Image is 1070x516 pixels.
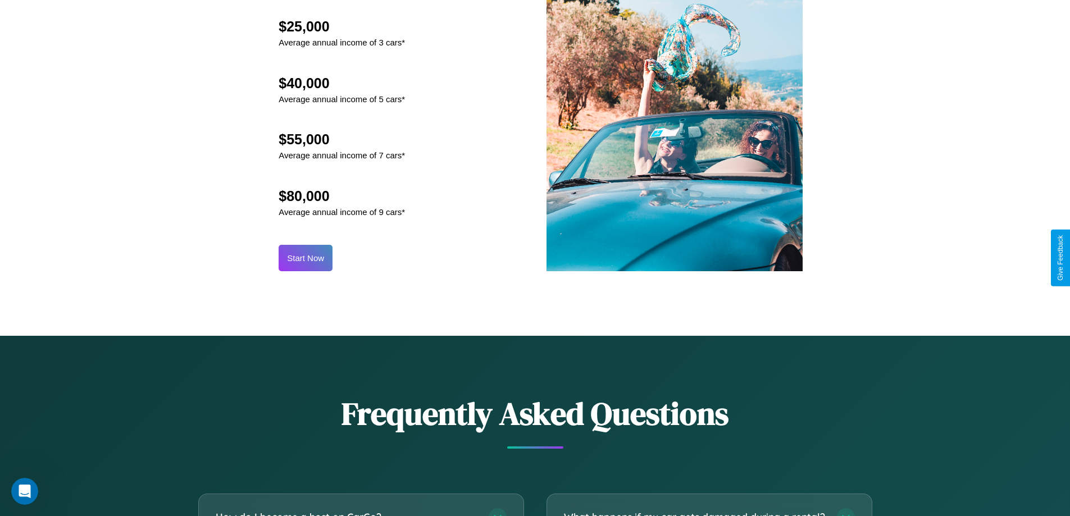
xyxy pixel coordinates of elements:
[279,35,405,50] p: Average annual income of 3 cars*
[11,478,38,505] iframe: Intercom live chat
[279,19,405,35] h2: $25,000
[279,204,405,220] p: Average annual income of 9 cars*
[198,392,872,435] h2: Frequently Asked Questions
[1057,235,1064,281] div: Give Feedback
[279,92,405,107] p: Average annual income of 5 cars*
[279,188,405,204] h2: $80,000
[279,245,333,271] button: Start Now
[279,131,405,148] h2: $55,000
[279,148,405,163] p: Average annual income of 7 cars*
[279,75,405,92] h2: $40,000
